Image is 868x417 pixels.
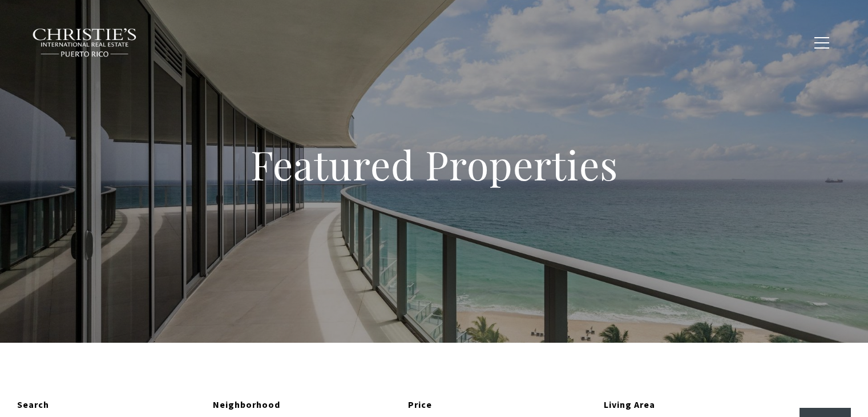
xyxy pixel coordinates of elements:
[17,398,204,412] div: Search
[32,28,138,58] img: Christie's International Real Estate black text logo
[213,398,400,412] div: Neighborhood
[408,398,595,412] div: Price
[177,139,691,190] h1: Featured Properties
[604,398,791,412] div: Living Area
